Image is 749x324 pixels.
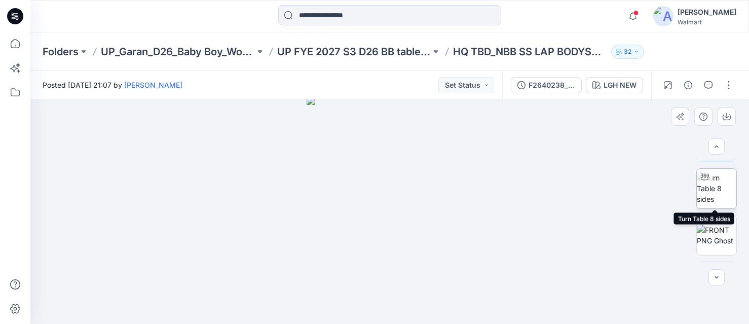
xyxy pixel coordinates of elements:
div: LGH NEW [604,80,636,91]
button: F2640238_NBB SS LAP BODYSUIT [DATE] [511,77,582,93]
a: Folders [43,45,79,59]
a: UP_Garan_D26_Baby Boy_Wonder Nation [101,45,255,59]
div: [PERSON_NAME] [678,6,736,18]
div: Walmart [678,18,736,26]
button: 32 [611,45,644,59]
button: LGH NEW [586,77,643,93]
img: Turn Table 8 sides [697,172,736,204]
img: avatar [653,6,673,26]
a: [PERSON_NAME] [124,81,182,89]
button: Details [680,77,696,93]
div: F2640238_NBB SS LAP BODYSUIT [DATE] [529,80,575,91]
img: FRONT PNG Ghost [697,225,736,246]
p: 32 [624,46,631,57]
img: eyJhbGciOiJIUzI1NiIsImtpZCI6IjAiLCJzbHQiOiJzZXMiLCJ0eXAiOiJKV1QifQ.eyJkYXRhIjp7InR5cGUiOiJzdG9yYW... [307,97,472,324]
a: UP FYE 2027 S3 D26 BB table Garan [277,45,431,59]
p: HQ TBD_NBB SS LAP BODYSUIT [DATE] [453,45,607,59]
span: Posted [DATE] 21:07 by [43,80,182,90]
